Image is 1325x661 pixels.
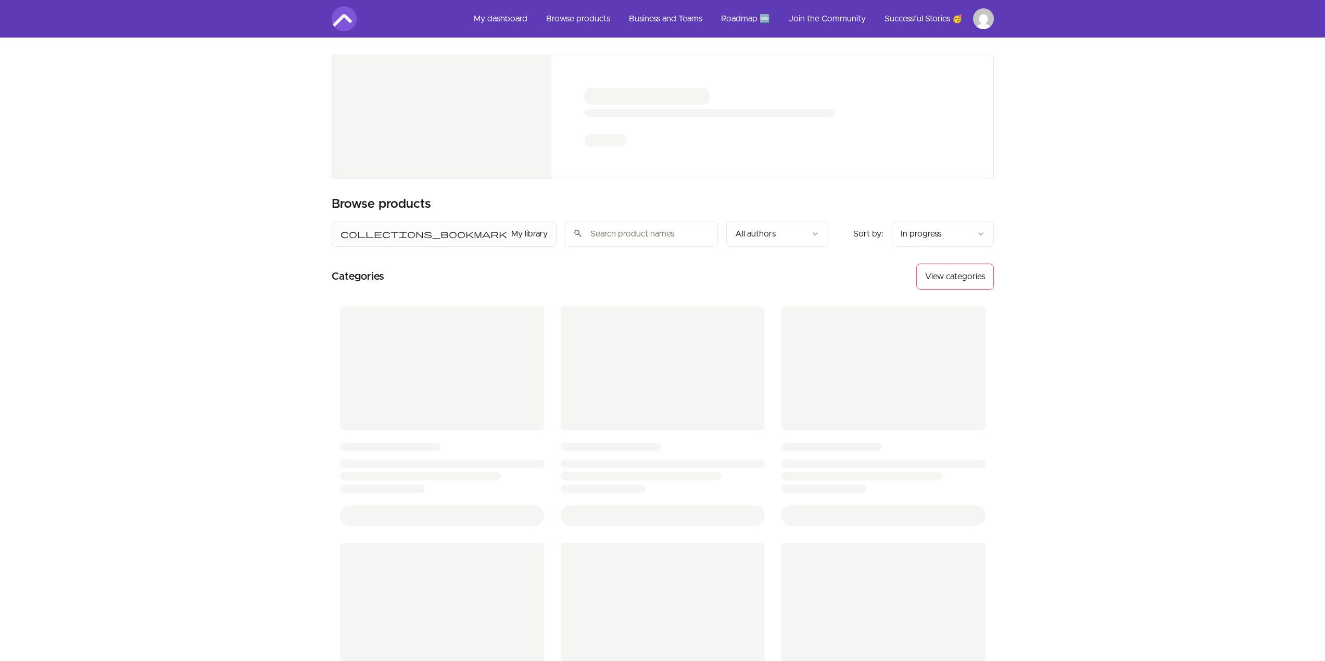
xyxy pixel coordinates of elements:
[853,230,884,238] span: Sort by:
[332,196,431,213] h2: Browse products
[538,6,619,31] a: Browse products
[876,6,971,31] a: Successful Stories 🥳
[713,6,778,31] a: Roadmap 🆕
[916,264,994,290] button: View categories
[892,221,994,247] button: Product sort options
[465,6,994,31] nav: Main
[332,221,557,247] button: Filter by My library
[780,6,874,31] a: Join the Community
[340,228,507,240] span: collections_bookmark
[332,264,384,290] h2: Categories
[565,221,718,247] input: Search product names
[573,226,583,241] span: search
[465,6,536,31] a: My dashboard
[332,6,357,31] img: Amigoscode logo
[621,6,711,31] a: Business and Teams
[973,8,994,29] img: Profile image for Dmitry Chigir
[726,221,828,247] button: Filter by author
